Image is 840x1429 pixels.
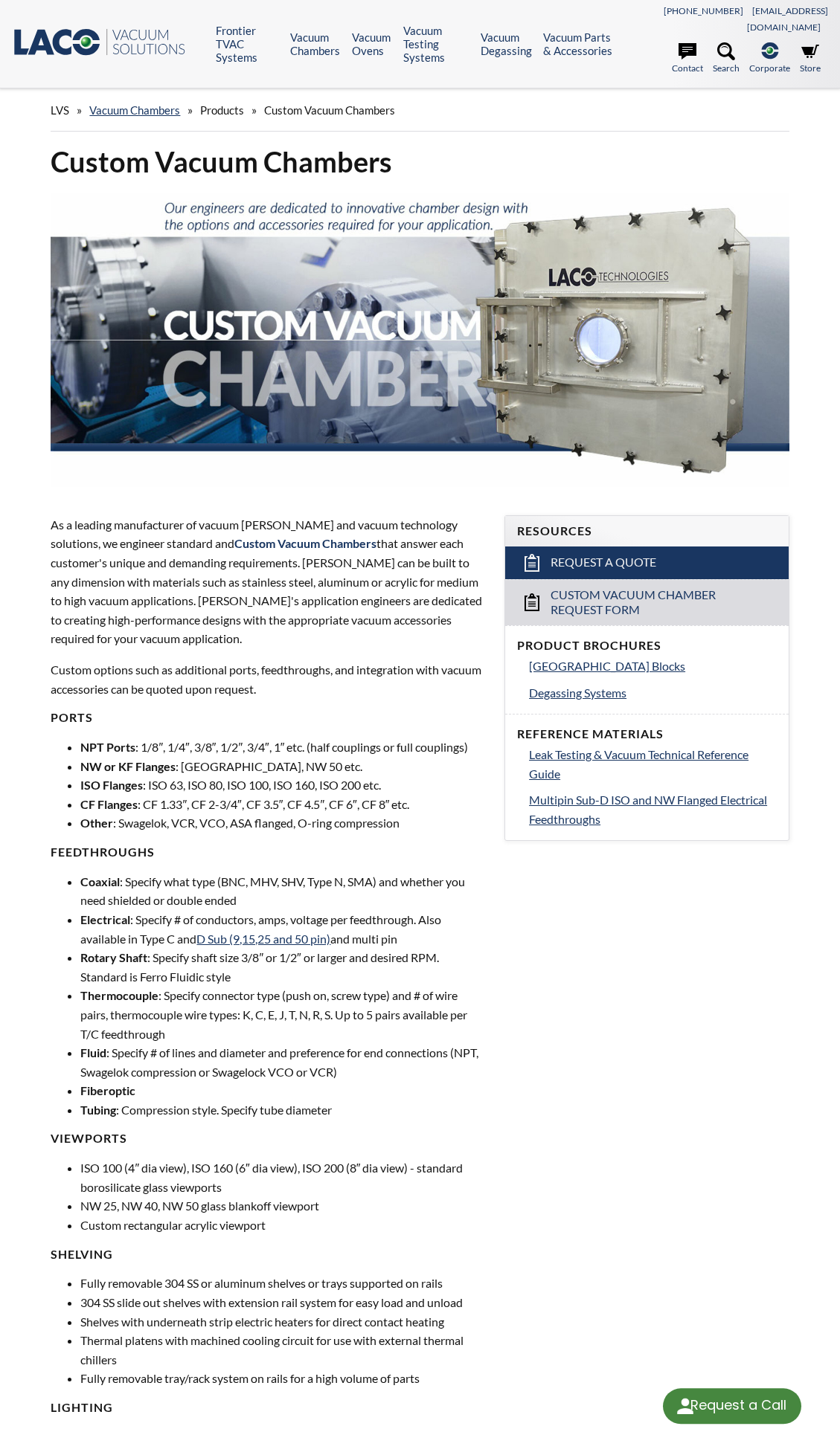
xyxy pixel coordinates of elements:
p: Custom options such as additional ports, feedthroughs, and integration with vacuum accessories ca... [51,660,487,698]
span: Request a Quote [551,555,656,570]
h4: VIEWPORTS [51,1131,487,1146]
strong: Thermocouple [80,988,158,1002]
span: Custom Vacuum Chambers [234,536,376,550]
a: Frontier TVAC Systems [216,24,279,64]
div: Request a Call [663,1388,801,1424]
strong: NW or KF Flanges [80,759,176,773]
strong: CF Flanges [80,797,138,811]
strong: NPT Ports [80,740,135,754]
li: : Swagelok, VCR, VCO, ASA flanged, O-ring compression [80,813,487,833]
li: Shelves with underneath strip electric heaters for direct contact heating [80,1312,487,1332]
li: 304 SS slide out shelves with extension rail system for easy load and unload [80,1293,487,1312]
li: Custom rectangular acrylic viewport [80,1216,487,1235]
a: Vacuum Degassing [481,30,532,57]
li: : CF 1.33″, CF 2-3/4″, CF 3.5″, CF 4.5″, CF 6″, CF 8″ etc. [80,795,487,814]
li: : ISO 63, ISO 80, ISO 100, ISO 160, ISO 200 etc. [80,775,487,795]
li: : Specify connector type (push on, screw type) and # of wire pairs, thermocouple wire types: K, C... [80,986,487,1043]
strong: Other [80,816,113,830]
li: ISO 100 (4″ dia view), ISO 160 (6″ dia view), ISO 200 (8″ dia view) - standard borosilicate glass... [80,1158,487,1196]
a: Search [713,42,740,75]
span: Products [200,103,244,117]
h1: Custom Vacuum Chambers [51,143,789,180]
li: : 1/8″, 1/4″, 3/8″, 1/2″, 3/4″, 1″ etc. (half couplings or full couplings) [80,738,487,757]
h4: Product Brochures [517,638,776,654]
a: Vacuum Chambers [290,30,340,57]
a: Vacuum Ovens [352,30,392,57]
li: : [GEOGRAPHIC_DATA], NW 50 etc. [80,757,487,776]
span: Degassing Systems [529,686,626,700]
strong: ISO Flanges [80,778,143,792]
strong: Coaxial [80,874,120,888]
span: Corporate [749,61,790,75]
a: Contact [672,42,703,75]
li: Thermal platens with machined cooling circuit for use with external thermal chillers [80,1331,487,1369]
strong: Tubing [80,1103,116,1117]
a: [EMAIL_ADDRESS][DOMAIN_NAME] [747,5,828,33]
a: D Sub (9,15,25 and 50 pin) [196,932,330,946]
span: Multipin Sub-D ISO and NW Flanged Electrical Feedthroughs [529,793,767,826]
li: : Specify # of conductors, amps, voltage per feedthrough. Also available in Type C and and multi pin [80,910,487,948]
img: Custom Vacuum Chamber header [51,193,789,488]
li: Fully removable 304 SS or aluminum shelves or trays supported on rails [80,1274,487,1293]
div: Request a Call [690,1388,786,1422]
strong: Rotary Shaft [80,950,147,964]
a: Vacuum Parts & Accessories [543,30,620,57]
a: Store [800,42,821,75]
a: Multipin Sub-D ISO and NW Flanged Electrical Feedthroughs [529,790,776,828]
a: Degassing Systems [529,683,776,703]
strong: Fiberoptic [80,1083,135,1097]
li: : Compression style. Specify tube diameter [80,1100,487,1120]
h4: FEEDTHROUGHS [51,845,487,860]
li: Fully removable tray/rack system on rails for a high volume of parts [80,1369,487,1388]
span: [GEOGRAPHIC_DATA] Blocks [529,659,685,673]
li: : Specify what type (BNC, MHV, SHV, Type N, SMA) and whether you need shielded or double ended [80,872,487,910]
a: Vacuum Chambers [89,103,180,117]
a: Request a Quote [505,546,788,579]
span: Leak Testing & Vacuum Technical Reference Guide [529,747,748,781]
a: Leak Testing & Vacuum Technical Reference Guide [529,745,776,783]
li: NW 25, NW 40, NW 50 glass blankoff viewport [80,1196,487,1216]
h4: Reference Materials [517,726,776,742]
li: : Specify shaft size 3/8″ or 1/2″ or larger and desired RPM. Standard is Ferro Fluidic style [80,948,487,986]
img: round button [673,1394,697,1418]
div: » » » [51,89,789,132]
a: [GEOGRAPHIC_DATA] Blocks [529,657,776,676]
li: : Specify # of lines and diameter and preference for end connections (NPT, Swagelok compression o... [80,1043,487,1081]
span: Custom Vacuum Chamber Request Form [551,587,748,619]
strong: Electrical [80,912,130,926]
p: As a leading manufacturer of vacuum [PERSON_NAME] and vacuum technology solutions, we engineer st... [51,515,487,648]
span: Custom Vacuum Chambers [264,103,395,117]
a: [PHONE_NUMBER] [664,5,743,16]
a: Custom Vacuum Chamber Request Form [505,579,788,626]
a: Vacuum Testing Systems [403,24,470,64]
h4: LIGHTING [51,1400,487,1416]
h4: Resources [517,523,776,539]
span: LVS [51,103,69,117]
strong: Fluid [80,1045,106,1059]
h4: PORTS [51,710,487,726]
h4: SHELVING [51,1247,487,1262]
